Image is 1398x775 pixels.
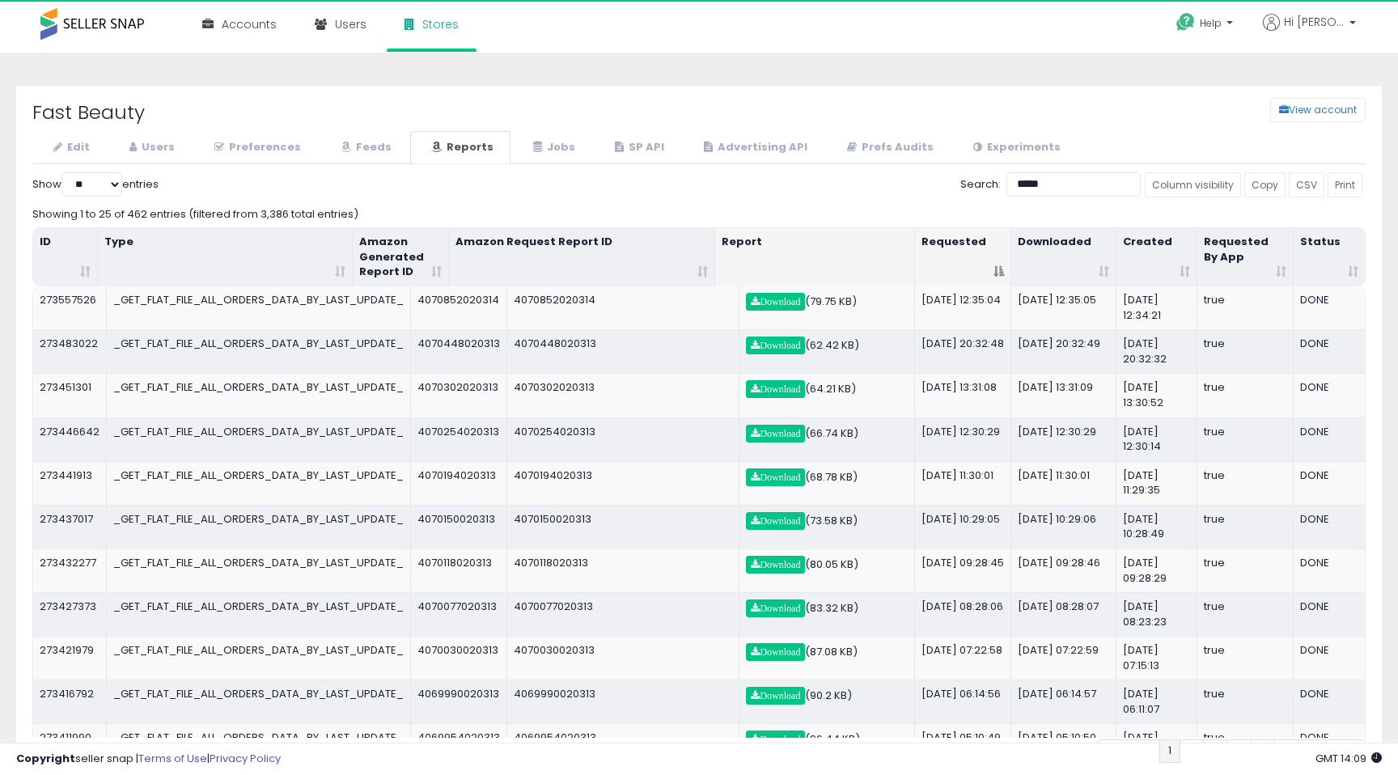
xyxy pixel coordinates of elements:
td: 4070448020313 [507,329,739,373]
label: Search: [960,172,1141,197]
td: 4070852020314 [411,286,507,329]
a: Experiments [952,131,1078,164]
td: 4069990020313 [411,680,507,723]
td: true [1197,680,1294,723]
td: [DATE] 05:10:50 [1011,723,1116,767]
td: 273441913 [33,461,107,505]
td: 4070448020313 [411,329,507,373]
th: Downloaded: activate to sort column ascending [1011,228,1116,287]
td: [DATE] 09:28:46 [1011,548,1116,592]
a: Preferences [193,131,318,164]
a: Download [746,731,805,748]
td: 4070302020313 [507,373,739,417]
a: Users [108,131,192,164]
td: DONE [1294,286,1365,329]
td: true [1197,548,1294,592]
a: Download [746,643,805,661]
th: Requested By App: activate to sort column ascending [1197,228,1294,287]
td: 4070254020313 [411,417,507,461]
td: [DATE] 10:29:06 [1011,505,1116,548]
td: [DATE] 13:31:09 [1011,373,1116,417]
td: _GET_FLAT_FILE_ALL_ORDERS_DATA_BY_LAST_UPDATE_ [107,723,411,767]
span: Print [1335,178,1355,192]
a: 2 [1180,739,1204,763]
td: [DATE] 08:28:07 [1011,592,1116,636]
span: Hi [PERSON_NAME] [1284,14,1345,30]
a: Previous [1097,739,1160,763]
a: 1 [1159,739,1180,763]
td: DONE [1294,548,1365,592]
td: 4069990020313 [507,680,739,723]
td: [DATE] 11:29:35 [1116,461,1197,505]
td: true [1197,505,1294,548]
td: 4070150020313 [507,505,739,548]
span: CSV [1296,178,1317,192]
td: [DATE] 20:32:49 [1011,329,1116,373]
td: 4070194020313 [411,461,507,505]
td: [DATE] 12:35:05 [1011,286,1116,329]
a: Download [746,687,805,705]
td: _GET_FLAT_FILE_ALL_ORDERS_DATA_BY_LAST_UPDATE_ [107,636,411,680]
td: DONE [1294,417,1365,461]
th: Requested: activate to sort column descending [915,228,1011,287]
td: true [1197,636,1294,680]
td: 4070030020313 [507,636,739,680]
a: Reports [410,131,510,164]
td: DONE [1294,636,1365,680]
select: Showentries [61,172,122,197]
span: Download [751,429,800,438]
a: View account [1258,98,1282,122]
a: Download [746,468,805,486]
span: Accounts [222,16,277,32]
td: true [1197,329,1294,373]
td: 273557526 [33,286,107,329]
span: Stores [422,16,459,32]
a: Download [746,599,805,617]
span: Download [751,735,800,744]
a: Print [1328,172,1362,197]
td: [DATE] 05:10:30 [1116,723,1197,767]
a: Download [746,425,805,443]
td: DONE [1294,505,1365,548]
td: (66.74 KB) [739,417,915,461]
td: _GET_FLAT_FILE_ALL_ORDERS_DATA_BY_LAST_UPDATE_ [107,417,411,461]
td: 4070118020313 [411,548,507,592]
td: true [1197,723,1294,767]
td: 4070194020313 [507,461,739,505]
a: Jobs [512,131,592,164]
td: [DATE] 11:30:01 [1011,461,1116,505]
strong: Copyright [16,751,75,766]
span: Download [751,341,800,350]
span: Users [335,16,366,32]
a: Download [746,337,805,354]
td: 4070254020313 [507,417,739,461]
td: [DATE] 12:30:29 [915,417,1011,461]
td: [DATE] 07:22:58 [915,636,1011,680]
td: (68.78 KB) [739,461,915,505]
td: [DATE] 12:30:29 [1011,417,1116,461]
span: Download [751,603,800,613]
td: [DATE] 10:29:05 [915,505,1011,548]
td: 4070077020313 [411,592,507,636]
input: Search: [1006,172,1141,197]
td: [DATE] 09:28:45 [915,548,1011,592]
td: (96.44 KB) [739,723,915,767]
th: Report [715,228,915,287]
td: 273437017 [33,505,107,548]
a: Next [1325,739,1366,763]
td: [DATE] 13:31:08 [915,373,1011,417]
td: 273483022 [33,329,107,373]
th: Created: activate to sort column ascending [1116,228,1197,287]
td: 273427373 [33,592,107,636]
td: 4070077020313 [507,592,739,636]
a: … [1274,739,1299,763]
td: (62.42 KB) [739,329,915,373]
td: [DATE] 11:30:01 [915,461,1011,505]
td: _GET_FLAT_FILE_ALL_ORDERS_DATA_BY_LAST_UPDATE_ [107,373,411,417]
a: Download [746,293,805,311]
td: 4070852020314 [507,286,739,329]
td: 273416792 [33,680,107,723]
td: [DATE] 08:28:06 [915,592,1011,636]
td: (90.2 KB) [739,680,915,723]
a: Download [746,512,805,530]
